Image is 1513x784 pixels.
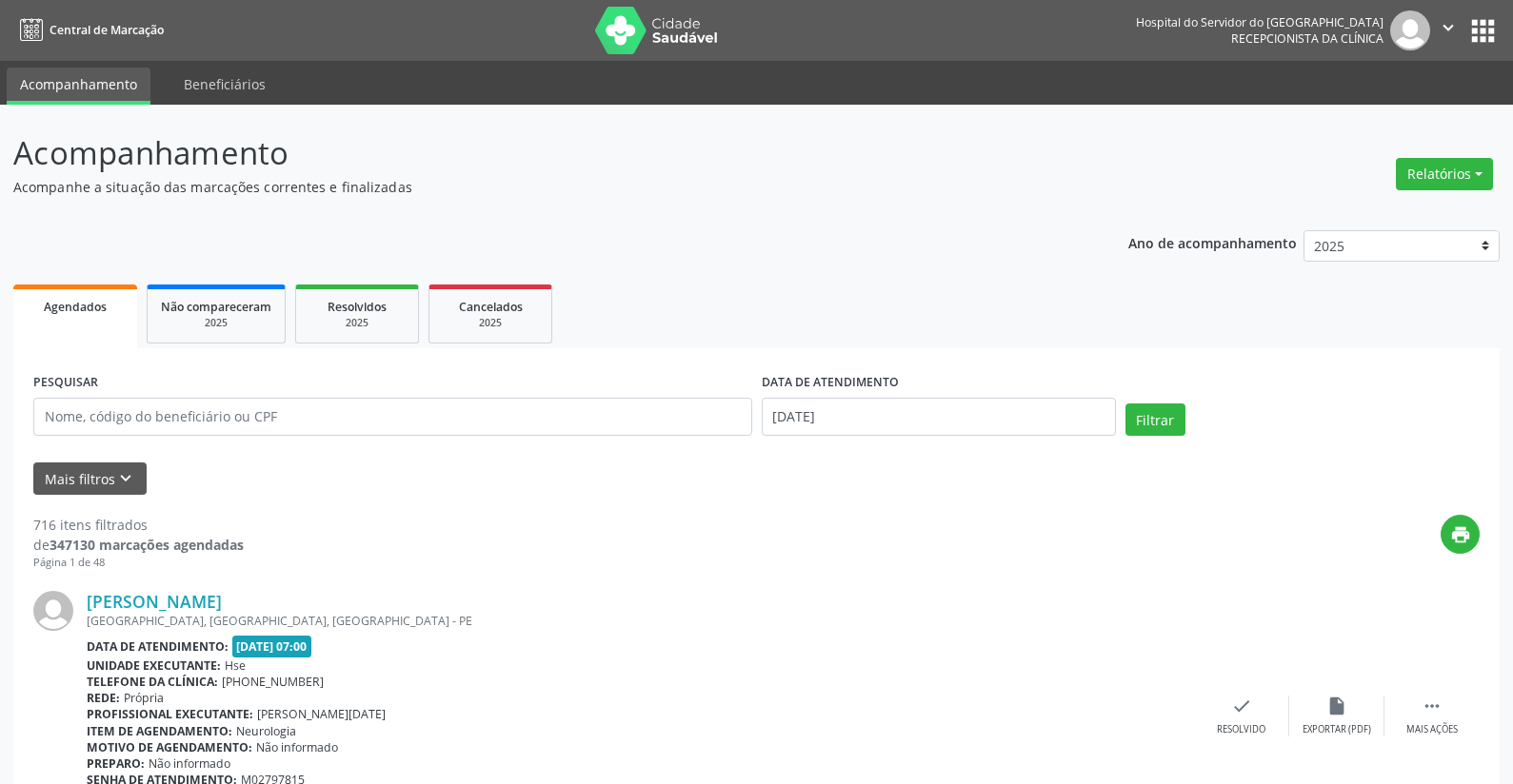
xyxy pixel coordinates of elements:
strong: 347130 marcações agendadas [50,536,244,554]
div: Página 1 de 48 [33,555,244,571]
span: Não informado [149,755,230,772]
span: Própria [124,690,164,706]
span: [PERSON_NAME][DATE] [257,706,386,722]
a: [PERSON_NAME] [87,591,222,612]
button: print [1441,515,1480,554]
div: Mais ações [1406,723,1458,736]
p: Acompanhe a situação das marcações correntes e finalizadas [13,177,1054,197]
b: Data de atendimento: [87,638,229,655]
span: Central de Marcação [50,22,164,38]
div: 716 itens filtrados [33,515,244,535]
span: Não compareceram [161,299,271,315]
b: Unidade executante: [87,657,221,674]
b: Motivo de agendamento: [87,739,252,755]
a: Acompanhamento [7,68,150,105]
span: [PHONE_NUMBER] [222,674,324,690]
span: Agendados [44,299,107,315]
img: img [33,591,73,631]
i: print [1450,524,1471,545]
span: Não informado [256,739,338,755]
span: [DATE] 07:00 [232,636,312,657]
label: PESQUISAR [33,368,98,398]
i: keyboard_arrow_down [115,468,136,489]
b: Profissional executante: [87,706,253,722]
a: Beneficiários [170,68,279,101]
i: insert_drive_file [1326,696,1347,716]
span: Resolvidos [328,299,387,315]
div: 2025 [161,316,271,330]
p: Acompanhamento [13,129,1054,177]
i:  [1438,17,1459,38]
b: Telefone da clínica: [87,674,218,690]
div: de [33,535,244,555]
p: Ano de acompanhamento [1128,230,1297,254]
button: Filtrar [1125,403,1185,436]
div: Resolvido [1217,723,1265,736]
div: 2025 [443,316,538,330]
b: Preparo: [87,755,145,772]
div: 2025 [309,316,405,330]
label: DATA DE ATENDIMENTO [762,368,899,398]
img: img [1390,10,1430,50]
div: Hospital do Servidor do [GEOGRAPHIC_DATA] [1136,14,1384,30]
input: Nome, código do beneficiário ou CPF [33,398,752,436]
div: [GEOGRAPHIC_DATA], [GEOGRAPHIC_DATA], [GEOGRAPHIC_DATA] - PE [87,613,1194,629]
input: Selecione um intervalo [762,398,1116,436]
i:  [1422,696,1443,716]
button: Mais filtroskeyboard_arrow_down [33,462,147,496]
a: Central de Marcação [13,14,164,46]
button:  [1430,10,1466,50]
button: apps [1466,14,1500,48]
span: Neurologia [236,723,296,739]
b: Rede: [87,690,120,706]
b: Item de agendamento: [87,723,232,739]
div: Exportar (PDF) [1303,723,1371,736]
span: Cancelados [459,299,523,315]
span: Hse [225,657,246,674]
button: Relatórios [1396,158,1493,190]
i: check [1231,696,1252,716]
span: Recepcionista da clínica [1231,30,1384,47]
